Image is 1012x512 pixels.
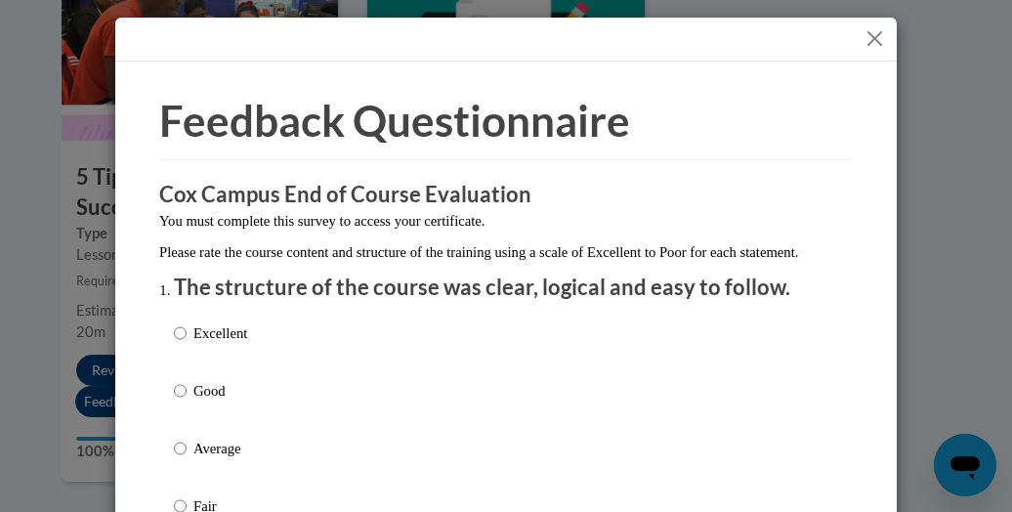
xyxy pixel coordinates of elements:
input: Average [174,438,187,459]
p: You must complete this survey to access your certificate. [159,210,853,232]
p: The structure of the course was clear, logical and easy to follow. [174,273,838,303]
p: Good [193,380,247,402]
h3: Cox Campus End of Course Evaluation [159,180,853,210]
p: Average [193,438,247,459]
span: Feedback Questionnaire [159,95,630,146]
p: Please rate the course content and structure of the training using a scale of Excellent to Poor f... [159,241,853,263]
input: Excellent [174,322,187,344]
button: Close [863,26,887,51]
p: Excellent [193,322,247,344]
input: Good [174,380,187,402]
